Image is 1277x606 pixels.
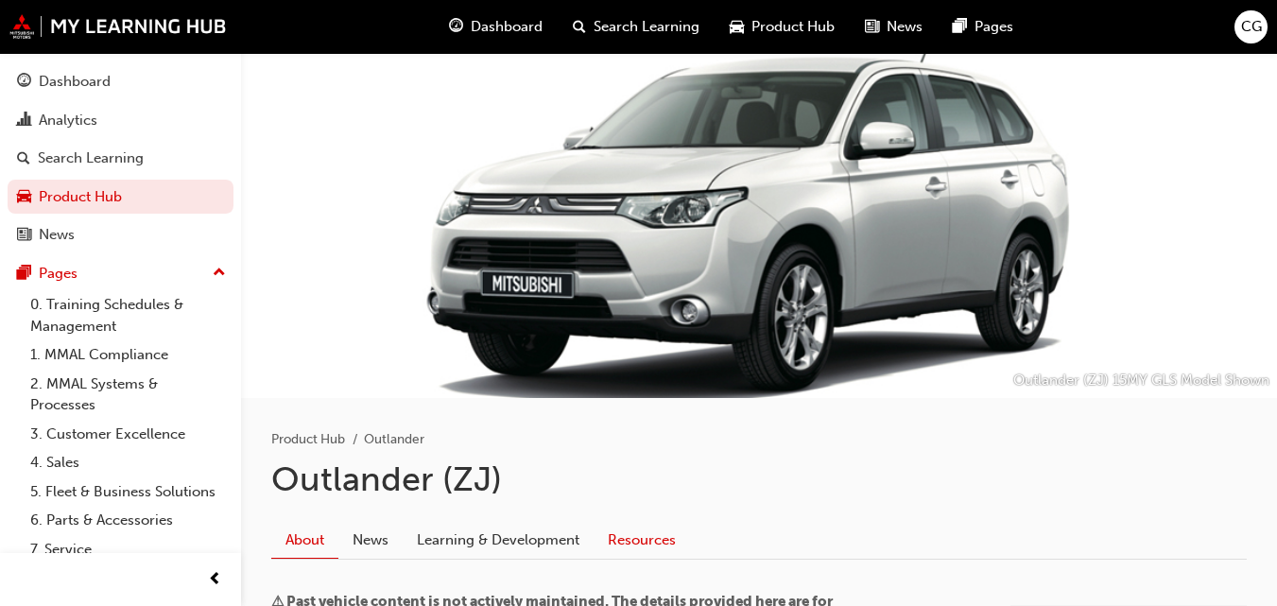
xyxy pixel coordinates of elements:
[23,535,233,564] a: 7. Service
[17,74,31,91] span: guage-icon
[8,64,233,99] a: Dashboard
[403,522,594,558] a: Learning & Development
[8,256,233,291] button: Pages
[850,8,938,46] a: news-iconNews
[953,15,967,39] span: pages-icon
[17,227,31,244] span: news-icon
[558,8,715,46] a: search-iconSearch Learning
[8,103,233,138] a: Analytics
[39,110,97,131] div: Analytics
[338,522,403,558] a: News
[471,16,543,38] span: Dashboard
[8,217,233,252] a: News
[17,113,31,130] span: chart-icon
[213,261,226,286] span: up-icon
[594,16,699,38] span: Search Learning
[23,340,233,370] a: 1. MMAL Compliance
[17,266,31,283] span: pages-icon
[938,8,1028,46] a: pages-iconPages
[271,522,338,559] a: About
[23,448,233,477] a: 4. Sales
[23,290,233,340] a: 0. Training Schedules & Management
[17,150,30,167] span: search-icon
[39,263,78,285] div: Pages
[39,71,111,93] div: Dashboard
[23,370,233,420] a: 2. MMAL Systems & Processes
[1241,16,1262,38] span: CG
[1013,370,1269,391] p: Outlander (ZJ) 15MY GLS Model Shown
[271,431,345,447] a: Product Hub
[8,141,233,176] a: Search Learning
[23,506,233,535] a: 6. Parts & Accessories
[449,15,463,39] span: guage-icon
[38,147,144,169] div: Search Learning
[8,61,233,256] button: DashboardAnalyticsSearch LearningProduct HubNews
[271,459,1247,500] h1: Outlander (ZJ)
[865,15,879,39] span: news-icon
[208,568,222,592] span: prev-icon
[975,16,1013,38] span: Pages
[8,180,233,215] a: Product Hub
[594,522,690,558] a: Resources
[17,189,31,206] span: car-icon
[434,8,558,46] a: guage-iconDashboard
[364,429,424,451] li: Outlander
[887,16,923,38] span: News
[9,14,227,39] img: mmal
[39,224,75,246] div: News
[751,16,835,38] span: Product Hub
[715,8,850,46] a: car-iconProduct Hub
[1234,10,1268,43] button: CG
[23,420,233,449] a: 3. Customer Excellence
[573,15,586,39] span: search-icon
[730,15,744,39] span: car-icon
[23,477,233,507] a: 5. Fleet & Business Solutions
